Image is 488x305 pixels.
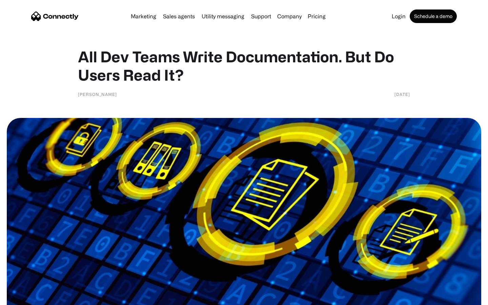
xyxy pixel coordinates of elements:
[7,293,41,303] aside: Language selected: English
[248,14,274,19] a: Support
[14,293,41,303] ul: Language list
[128,14,159,19] a: Marketing
[277,12,302,21] div: Company
[394,91,410,98] div: [DATE]
[78,91,117,98] div: [PERSON_NAME]
[305,14,328,19] a: Pricing
[410,9,457,23] a: Schedule a demo
[78,47,410,84] h1: All Dev Teams Write Documentation. But Do Users Read It?
[389,14,408,19] a: Login
[199,14,247,19] a: Utility messaging
[160,14,198,19] a: Sales agents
